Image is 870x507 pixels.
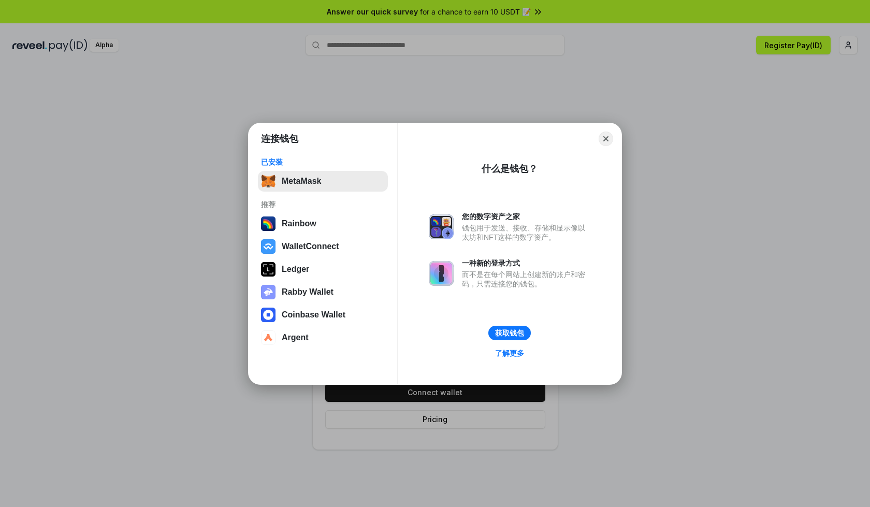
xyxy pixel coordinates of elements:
[258,171,388,192] button: MetaMask
[462,223,590,242] div: 钱包用于发送、接收、存储和显示像以太坊和NFT这样的数字资产。
[261,157,385,167] div: 已安装
[258,327,388,348] button: Argent
[261,200,385,209] div: 推荐
[462,212,590,221] div: 您的数字资产之家
[261,285,275,299] img: svg+xml,%3Csvg%20xmlns%3D%22http%3A%2F%2Fwww.w3.org%2F2000%2Fsvg%22%20fill%3D%22none%22%20viewBox...
[482,163,538,175] div: 什么是钱包？
[258,259,388,280] button: Ledger
[488,326,531,340] button: 获取钱包
[261,262,275,277] img: svg+xml,%3Csvg%20xmlns%3D%22http%3A%2F%2Fwww.w3.org%2F2000%2Fsvg%22%20width%3D%2228%22%20height%3...
[495,328,524,338] div: 获取钱包
[261,133,298,145] h1: 连接钱包
[261,174,275,189] img: svg+xml,%3Csvg%20fill%3D%22none%22%20height%3D%2233%22%20viewBox%3D%220%200%2035%2033%22%20width%...
[261,330,275,345] img: svg+xml,%3Csvg%20width%3D%2228%22%20height%3D%2228%22%20viewBox%3D%220%200%2028%2028%22%20fill%3D...
[429,214,454,239] img: svg+xml,%3Csvg%20xmlns%3D%22http%3A%2F%2Fwww.w3.org%2F2000%2Fsvg%22%20fill%3D%22none%22%20viewBox...
[282,219,316,228] div: Rainbow
[429,261,454,286] img: svg+xml,%3Csvg%20xmlns%3D%22http%3A%2F%2Fwww.w3.org%2F2000%2Fsvg%22%20fill%3D%22none%22%20viewBox...
[282,310,345,320] div: Coinbase Wallet
[599,132,613,146] button: Close
[495,349,524,358] div: 了解更多
[261,216,275,231] img: svg+xml,%3Csvg%20width%3D%22120%22%20height%3D%22120%22%20viewBox%3D%220%200%20120%20120%22%20fil...
[282,287,334,297] div: Rabby Wallet
[258,282,388,302] button: Rabby Wallet
[282,177,321,186] div: MetaMask
[258,213,388,234] button: Rainbow
[462,270,590,288] div: 而不是在每个网站上创建新的账户和密码，只需连接您的钱包。
[258,305,388,325] button: Coinbase Wallet
[261,239,275,254] img: svg+xml,%3Csvg%20width%3D%2228%22%20height%3D%2228%22%20viewBox%3D%220%200%2028%2028%22%20fill%3D...
[258,236,388,257] button: WalletConnect
[282,265,309,274] div: Ledger
[261,308,275,322] img: svg+xml,%3Csvg%20width%3D%2228%22%20height%3D%2228%22%20viewBox%3D%220%200%2028%2028%22%20fill%3D...
[462,258,590,268] div: 一种新的登录方式
[282,333,309,342] div: Argent
[489,346,530,360] a: 了解更多
[282,242,339,251] div: WalletConnect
